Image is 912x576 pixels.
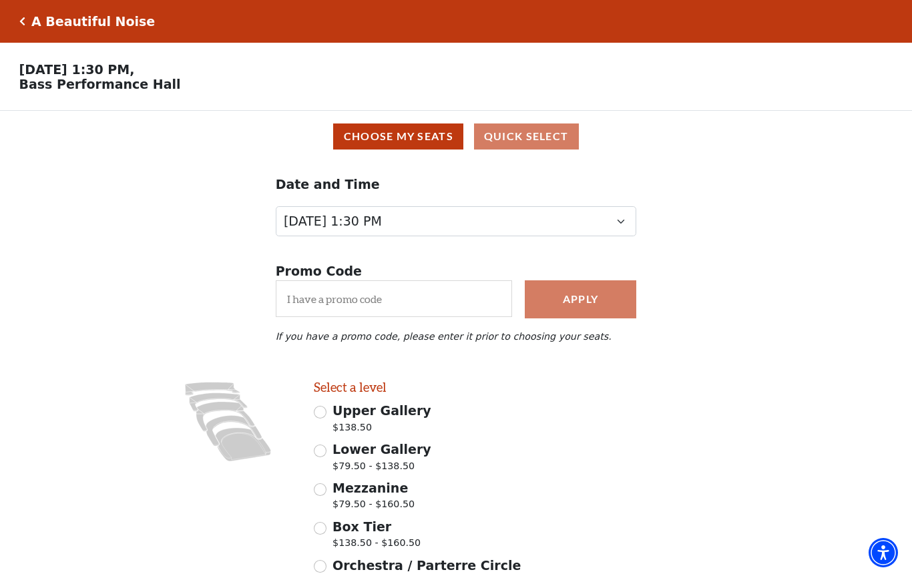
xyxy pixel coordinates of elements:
[276,262,637,281] p: Promo Code
[314,380,523,395] h2: Select a level
[869,538,898,567] div: Accessibility Menu
[332,558,521,573] span: Orchestra / Parterre Circle
[332,497,415,515] span: $79.50 - $160.50
[276,280,512,317] input: I have a promo code
[332,442,431,457] span: Lower Gallery
[332,536,421,554] span: $138.50 - $160.50
[276,175,637,194] p: Date and Time
[332,403,431,418] span: Upper Gallery
[332,481,408,495] span: Mezzanine
[276,331,637,342] p: If you have a promo code, please enter it prior to choosing your seats.
[332,519,391,534] span: Box Tier
[332,420,431,439] span: $138.50
[19,17,25,26] a: Click here to go back to filters
[333,123,463,150] button: Choose My Seats
[332,459,431,477] span: $79.50 - $138.50
[31,14,155,29] h5: A Beautiful Noise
